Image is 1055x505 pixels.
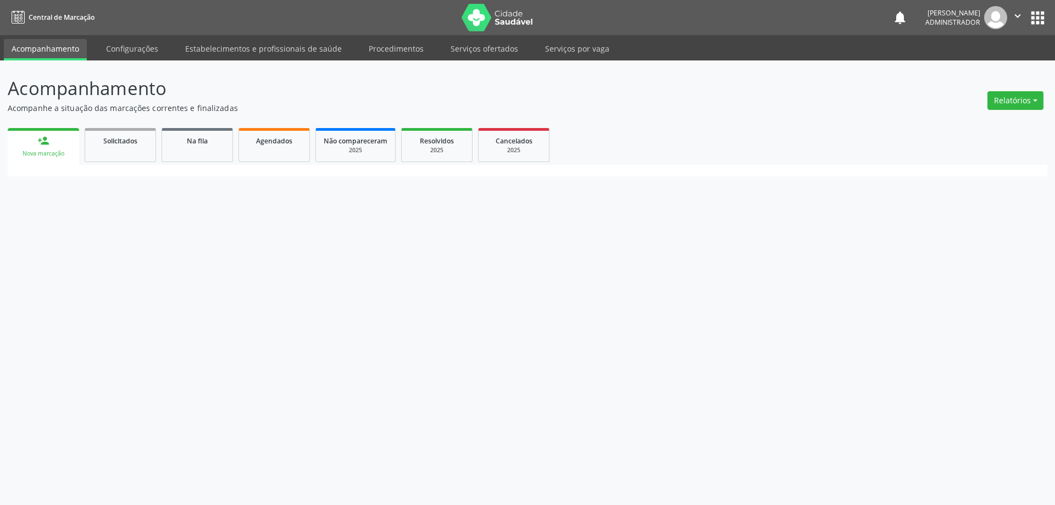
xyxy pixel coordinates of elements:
[324,136,387,146] span: Não compareceram
[103,136,137,146] span: Solicitados
[8,8,95,26] a: Central de Marcação
[37,135,49,147] div: person_add
[4,39,87,60] a: Acompanhamento
[324,146,387,154] div: 2025
[1012,10,1024,22] i: 
[443,39,526,58] a: Serviços ofertados
[925,8,980,18] div: [PERSON_NAME]
[98,39,166,58] a: Configurações
[8,75,735,102] p: Acompanhamento
[496,136,532,146] span: Cancelados
[15,149,71,158] div: Nova marcação
[925,18,980,27] span: Administrador
[420,136,454,146] span: Resolvidos
[537,39,617,58] a: Serviços por vaga
[361,39,431,58] a: Procedimentos
[256,136,292,146] span: Agendados
[1028,8,1047,27] button: apps
[409,146,464,154] div: 2025
[892,10,908,25] button: notifications
[177,39,349,58] a: Estabelecimentos e profissionais de saúde
[1007,6,1028,29] button: 
[8,102,735,114] p: Acompanhe a situação das marcações correntes e finalizadas
[187,136,208,146] span: Na fila
[29,13,95,22] span: Central de Marcação
[486,146,541,154] div: 2025
[984,6,1007,29] img: img
[987,91,1043,110] button: Relatórios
